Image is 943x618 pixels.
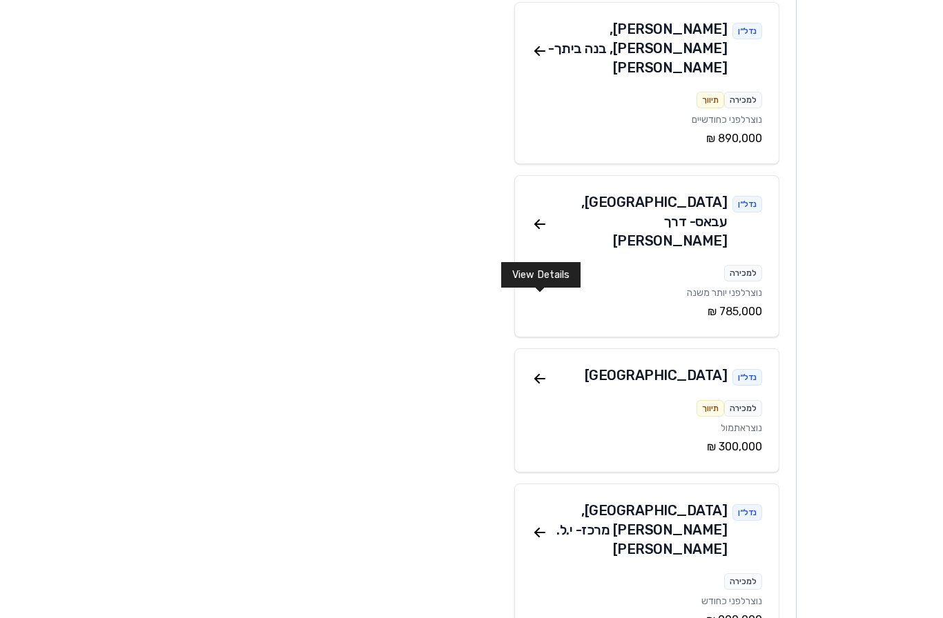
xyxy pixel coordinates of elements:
div: ‏300,000 ‏₪ [532,439,762,455]
div: נדל״ן [732,23,762,39]
div: ‏890,000 ‏₪ [532,130,762,147]
div: למכירה [724,400,762,417]
div: למכירה [724,265,762,281]
div: נדל״ן [732,196,762,212]
span: נוצר אתמול [721,422,762,434]
div: למכירה [724,573,762,590]
div: [GEOGRAPHIC_DATA] [585,366,728,386]
div: ‏785,000 ‏₪ [532,303,762,320]
span: נוצר לפני יותר משנה [687,287,762,299]
div: [GEOGRAPHIC_DATA] , [PERSON_NAME] מרכז - י.ל. [PERSON_NAME] [548,501,728,559]
div: תיווך [697,400,724,417]
span: נוצר לפני כחודשיים [692,114,762,126]
div: תיווך [697,92,724,108]
span: נוצר לפני כחודש [701,595,762,607]
div: נדל״ן [732,369,762,386]
div: [GEOGRAPHIC_DATA] , עבאס - דרך [PERSON_NAME] [548,192,728,250]
div: [PERSON_NAME] , [PERSON_NAME], בנה ביתך - [PERSON_NAME] [548,19,728,77]
div: נדל״ן [732,504,762,521]
div: למכירה [724,92,762,108]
